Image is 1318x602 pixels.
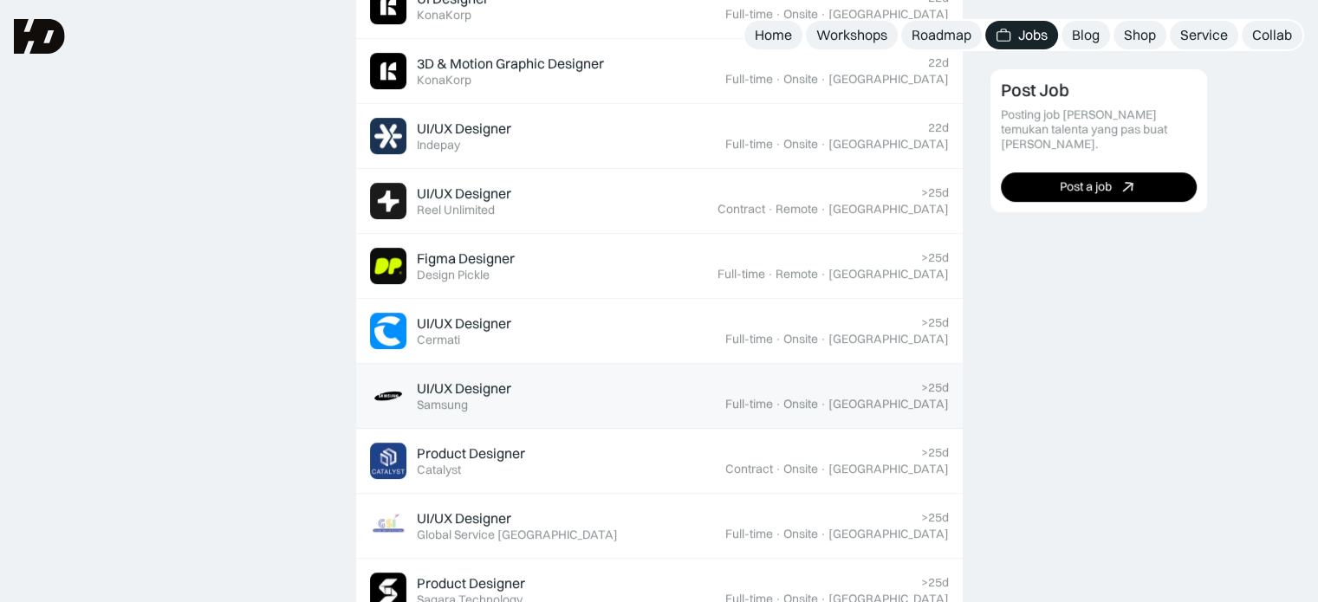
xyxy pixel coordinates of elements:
a: Roadmap [901,21,982,49]
a: Job ImageUI/UX DesignerCermati>25dFull-time·Onsite·[GEOGRAPHIC_DATA] [356,299,963,364]
div: Collab [1252,26,1292,44]
div: Catalyst [417,463,461,477]
div: Blog [1072,26,1100,44]
div: UI/UX Designer [417,379,511,398]
div: Full-time [725,72,773,87]
div: Roadmap [912,26,971,44]
div: [GEOGRAPHIC_DATA] [828,137,949,152]
div: Onsite [783,397,818,411]
div: · [775,462,782,476]
div: Jobs [1018,26,1048,44]
div: · [775,72,782,87]
a: Collab [1242,21,1302,49]
div: Post a job [1060,179,1112,194]
div: · [820,72,827,87]
div: Reel Unlimited [417,203,495,217]
div: Post Job [1001,80,1069,100]
div: Onsite [783,332,818,346]
div: [GEOGRAPHIC_DATA] [828,462,949,476]
div: Samsung [417,398,468,412]
div: >25d [921,510,949,525]
div: Workshops [816,26,887,44]
div: 22d [928,120,949,135]
img: Job Image [370,118,406,154]
a: Job ImageUI/UX DesignerGlobal Service [GEOGRAPHIC_DATA]>25dFull-time·Onsite·[GEOGRAPHIC_DATA] [356,494,963,559]
div: · [820,7,827,22]
img: Job Image [370,313,406,349]
img: Job Image [370,508,406,544]
div: · [767,267,774,282]
div: · [775,397,782,411]
div: Design Pickle [417,268,490,282]
div: [GEOGRAPHIC_DATA] [828,332,949,346]
a: Job ImageUI/UX DesignerIndepay22dFull-time·Onsite·[GEOGRAPHIC_DATA] [356,104,963,169]
a: Job ImageUI/UX DesignerReel Unlimited>25dContract·Remote·[GEOGRAPHIC_DATA] [356,169,963,234]
div: Shop [1124,26,1156,44]
div: [GEOGRAPHIC_DATA] [828,72,949,87]
img: Job Image [370,443,406,479]
div: Full-time [725,527,773,541]
div: KonaKorp [417,73,471,87]
div: >25d [921,315,949,330]
img: Job Image [370,183,406,219]
a: Home [744,21,802,49]
a: Shop [1113,21,1166,49]
div: [GEOGRAPHIC_DATA] [828,267,949,282]
a: Job ImageProduct DesignerCatalyst>25dContract·Onsite·[GEOGRAPHIC_DATA] [356,429,963,494]
div: Full-time [725,137,773,152]
div: UI/UX Designer [417,314,511,333]
div: · [820,462,827,476]
div: Product Designer [417,574,525,592]
div: Onsite [783,527,818,541]
a: Service [1170,21,1238,49]
a: Workshops [806,21,898,49]
div: Contract [717,202,765,217]
a: Blog [1062,21,1110,49]
div: Service [1180,26,1228,44]
div: [GEOGRAPHIC_DATA] [828,7,949,22]
div: UI/UX Designer [417,184,511,203]
div: Full-time [725,397,773,411]
img: Job Image [370,248,406,284]
div: Remote [776,202,818,217]
div: · [767,202,774,217]
div: [GEOGRAPHIC_DATA] [828,397,949,411]
a: Jobs [985,21,1058,49]
div: >25d [921,250,949,265]
div: · [820,137,827,152]
div: >25d [921,445,949,460]
div: Full-time [725,332,773,346]
div: · [820,527,827,541]
div: · [775,332,782,346]
div: Cermati [417,333,460,347]
div: Posting job [PERSON_NAME] temukan talenta yang pas buat [PERSON_NAME]. [1001,107,1197,151]
div: · [820,267,827,282]
div: · [820,332,827,346]
div: >25d [921,575,949,590]
div: UI/UX Designer [417,120,511,138]
div: Figma Designer [417,249,515,268]
div: 22d [928,55,949,70]
div: Home [755,26,792,44]
div: 3D & Motion Graphic Designer [417,55,604,73]
a: Job ImageUI/UX DesignerSamsung>25dFull-time·Onsite·[GEOGRAPHIC_DATA] [356,364,963,429]
div: Onsite [783,7,818,22]
div: Full-time [717,267,765,282]
div: · [820,202,827,217]
a: Job ImageFigma DesignerDesign Pickle>25dFull-time·Remote·[GEOGRAPHIC_DATA] [356,234,963,299]
div: Remote [776,267,818,282]
img: Job Image [370,378,406,414]
div: >25d [921,380,949,395]
div: Onsite [783,462,818,476]
div: Global Service [GEOGRAPHIC_DATA] [417,528,618,542]
div: UI/UX Designer [417,509,511,528]
div: >25d [921,185,949,200]
div: · [775,137,782,152]
img: Job Image [370,53,406,89]
div: [GEOGRAPHIC_DATA] [828,202,949,217]
div: KonaKorp [417,8,471,23]
a: Job Image3D & Motion Graphic DesignerKonaKorp22dFull-time·Onsite·[GEOGRAPHIC_DATA] [356,39,963,104]
div: [GEOGRAPHIC_DATA] [828,527,949,541]
div: Indepay [417,138,460,152]
div: Full-time [725,7,773,22]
